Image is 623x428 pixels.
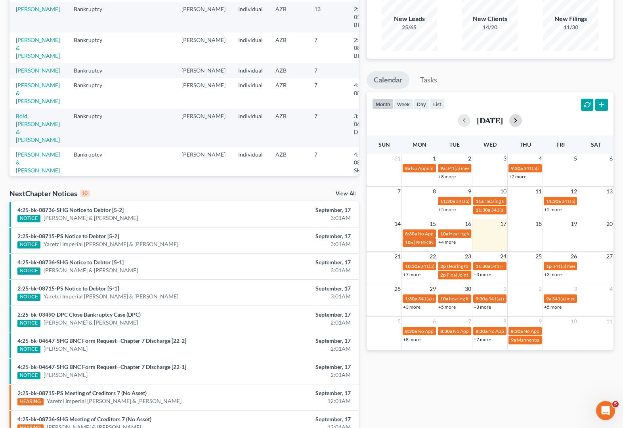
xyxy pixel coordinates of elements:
[462,23,518,31] div: 14/20
[232,2,269,32] td: Individual
[432,187,437,196] span: 8
[245,389,351,397] div: September, 17
[397,317,401,326] span: 5
[573,284,578,294] span: 3
[596,401,615,420] iframe: Intercom live chat
[524,165,600,171] span: 341(a) meeting for [PERSON_NAME]
[245,258,351,266] div: September, 17
[447,263,605,269] span: Hearing for Mannenbach v. UNITED STATES DEPARTMENT OF EDUCATION
[511,328,523,334] span: 8:30a
[517,337,554,343] span: Mannenbach Trial
[17,215,40,222] div: NOTICE
[535,252,543,261] span: 25
[67,2,117,32] td: Bankruptcy
[232,32,269,63] td: Individual
[245,337,351,345] div: September, 17
[245,214,351,222] div: 3:01AM
[245,319,351,327] div: 2:01AM
[544,271,562,277] a: +3 more
[488,296,607,302] span: 341(a) meeting for [PERSON_NAME] & [PERSON_NAME]
[538,284,543,294] span: 2
[44,266,138,274] a: [PERSON_NAME] & [PERSON_NAME]
[348,78,386,109] td: 4:25-bk-08736
[429,252,437,261] span: 22
[308,147,348,178] td: 7
[606,219,613,229] span: 20
[462,14,518,23] div: New Clients
[430,99,445,109] button: list
[509,174,526,180] a: +2 more
[394,252,401,261] span: 21
[474,304,491,310] a: +3 more
[405,263,420,269] span: 10:30a
[17,294,40,301] div: NOTICE
[394,284,401,294] span: 28
[449,296,510,302] span: hearing for [PERSON_NAME]
[474,336,491,342] a: +7 more
[245,232,351,240] div: September, 17
[414,239,493,245] span: [PERSON_NAME] Arbitration Hearing
[413,141,426,148] span: Mon
[546,263,552,269] span: 1p
[591,141,601,148] span: Sat
[308,32,348,63] td: 7
[449,231,511,237] span: Hearing for [PERSON_NAME]
[232,109,269,147] td: Individual
[429,284,437,294] span: 29
[16,6,60,12] a: [PERSON_NAME]
[405,165,410,171] span: 8a
[17,372,40,379] div: NOTICE
[418,296,495,302] span: 341(a) meeting for [PERSON_NAME]
[432,154,437,163] span: 1
[17,259,124,266] a: 4:25-bk-08736-SHG Notice to Debtor [5-1]
[456,198,574,204] span: 341(a) meeting for [PERSON_NAME] & [PERSON_NAME]
[67,78,117,109] td: Bankruptcy
[336,191,355,197] a: View All
[411,165,448,171] span: No Appointments
[546,198,561,204] span: 11:30a
[543,14,598,23] div: New Filings
[418,231,455,237] span: No Appointments
[245,266,351,274] div: 3:01AM
[17,346,40,353] div: NOTICE
[16,151,60,174] a: [PERSON_NAME] & [PERSON_NAME]
[269,78,308,109] td: AZB
[245,371,351,379] div: 2:01AM
[67,63,117,78] td: Bankruptcy
[175,2,232,32] td: [PERSON_NAME]
[438,304,456,310] a: +5 more
[440,328,452,334] span: 8:30a
[17,241,40,248] div: NOTICE
[245,311,351,319] div: September, 17
[394,219,401,229] span: 14
[269,2,308,32] td: AZB
[403,271,420,277] a: +7 more
[245,345,351,353] div: 2:01AM
[232,63,269,78] td: Individual
[544,206,562,212] a: +5 more
[612,401,619,407] span: 5
[16,36,60,59] a: [PERSON_NAME] & [PERSON_NAME]
[394,99,413,109] button: week
[546,296,551,302] span: 9a
[378,141,390,148] span: Sun
[16,67,60,74] a: [PERSON_NAME]
[570,252,578,261] span: 26
[464,219,472,229] span: 16
[606,187,613,196] span: 13
[467,154,472,163] span: 2
[17,206,124,213] a: 4:25-bk-08736-SHG Notice to Debtor [5-2]
[476,296,487,302] span: 9:30a
[245,285,351,292] div: September, 17
[491,263,553,269] span: 341 Hearing for Copic, Milosh
[418,328,455,334] span: No Appointments
[432,317,437,326] span: 6
[372,99,394,109] button: month
[44,345,88,353] a: [PERSON_NAME]
[44,292,178,300] a: Yaretci Imperial [PERSON_NAME] & [PERSON_NAME]
[10,189,90,198] div: NextChapter Notices
[403,336,420,342] a: +8 more
[420,263,497,269] span: 341(a) meeting for [PERSON_NAME]
[269,147,308,178] td: AZB
[44,240,178,248] a: Yaretci Imperial [PERSON_NAME] & [PERSON_NAME]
